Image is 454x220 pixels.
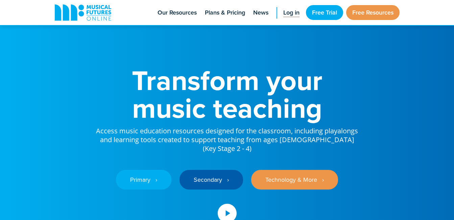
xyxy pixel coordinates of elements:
a: Secondary ‎‏‏‎ ‎ › [180,170,243,190]
span: Our Resources [158,8,197,17]
span: News [253,8,268,17]
a: Primary ‎‏‏‎ ‎ › [116,170,171,190]
p: Access music education resources designed for the classroom, including playalongs and learning to... [95,122,359,153]
h1: Transform your music teaching [95,66,359,122]
span: Plans & Pricing [205,8,245,17]
a: Free Trial [306,5,343,20]
a: Free Resources [346,5,400,20]
span: Log in [283,8,300,17]
a: Technology & More ‎‏‏‎ ‎ › [251,170,338,190]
